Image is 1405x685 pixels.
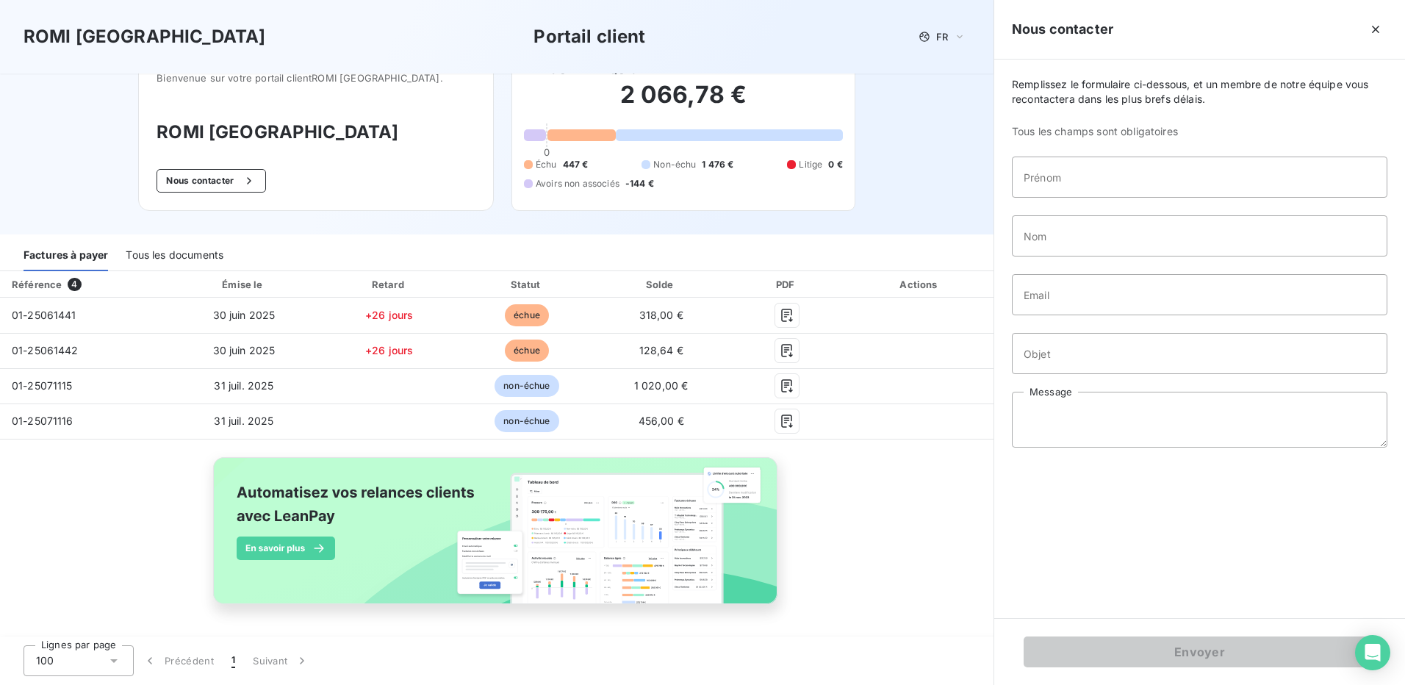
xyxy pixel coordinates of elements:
span: 30 juin 2025 [213,344,276,356]
span: +26 jours [365,309,413,321]
span: échue [505,304,549,326]
span: 100 [36,653,54,668]
span: Non-échu [653,158,696,171]
button: 1 [223,645,244,676]
span: non-échue [495,375,558,397]
span: 0 € [828,158,842,171]
span: -144 € [625,177,654,190]
div: Émise le [171,277,317,292]
span: Bienvenue sur votre portail client ROMI [GEOGRAPHIC_DATA] . [157,72,475,84]
div: Référence [12,279,62,290]
span: 1 [231,653,235,668]
div: Solde [597,277,724,292]
span: 1 476 € [702,158,733,171]
h5: Nous contacter [1012,19,1113,40]
span: 318,00 € [639,309,683,321]
img: banner [200,448,794,629]
span: Échu [536,158,557,171]
div: Retard [323,277,456,292]
span: 01-25061441 [12,309,76,321]
h3: Portail client [533,24,645,50]
div: Open Intercom Messenger [1355,635,1390,670]
span: Tous les champs sont obligatoires [1012,124,1387,139]
h2: 2 066,78 € [524,80,843,124]
h3: ROMI [GEOGRAPHIC_DATA] [157,119,475,146]
input: placeholder [1012,157,1387,198]
span: échue [505,340,549,362]
span: 01-25061442 [12,344,79,356]
span: Avoirs non associés [536,177,619,190]
span: 1 020,00 € [634,379,689,392]
h3: ROMI [GEOGRAPHIC_DATA] [24,24,265,50]
span: non-échue [495,410,558,432]
span: 4 [68,278,81,291]
button: Nous contacter [157,169,265,193]
span: +26 jours [365,344,413,356]
span: FR [936,31,948,43]
div: Statut [461,277,592,292]
div: Actions [849,277,991,292]
span: Litige [799,158,822,171]
input: placeholder [1012,215,1387,257]
button: Envoyer [1024,636,1376,667]
div: Factures à payer [24,240,108,271]
span: 31 juil. 2025 [214,415,273,427]
span: 31 juil. 2025 [214,379,273,392]
div: PDF [730,277,844,292]
button: Précédent [134,645,223,676]
span: 01-25071115 [12,379,73,392]
div: Tous les documents [126,240,223,271]
span: 447 € [563,158,589,171]
span: 30 juin 2025 [213,309,276,321]
span: 128,64 € [639,344,683,356]
span: 456,00 € [639,415,684,427]
span: Remplissez le formulaire ci-dessous, et un membre de notre équipe vous recontactera dans les plus... [1012,77,1387,107]
input: placeholder [1012,333,1387,374]
input: placeholder [1012,274,1387,315]
button: Suivant [244,645,318,676]
span: 0 [544,146,550,158]
span: 01-25071116 [12,415,73,427]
